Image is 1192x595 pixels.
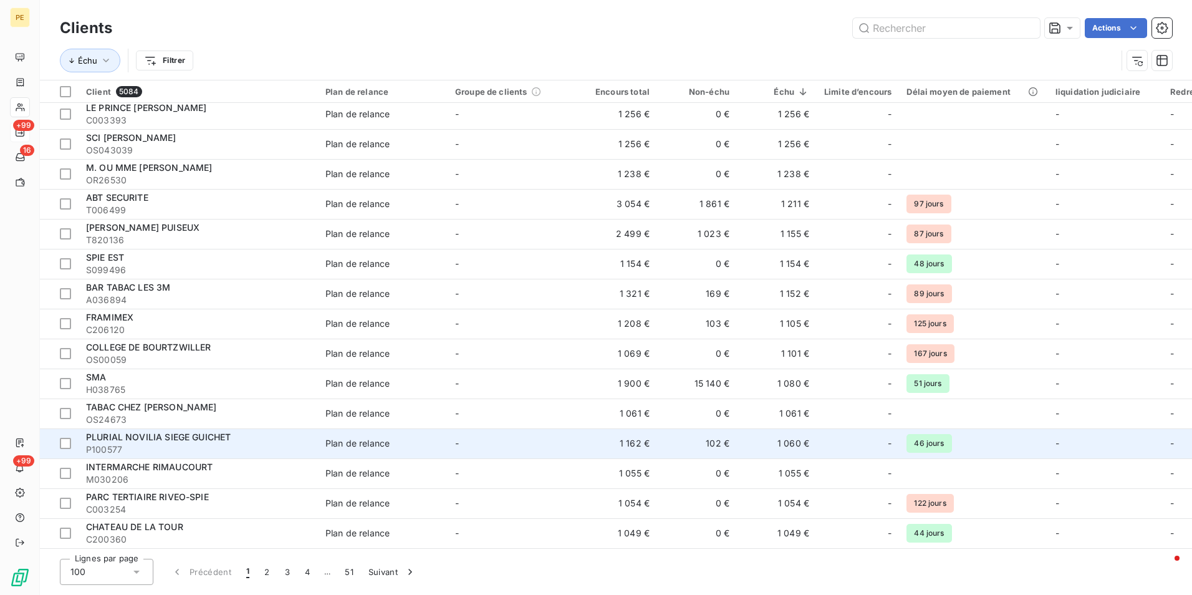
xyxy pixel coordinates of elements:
span: - [1170,438,1174,448]
span: - [1055,228,1059,239]
td: 1 900 € [577,369,657,399]
span: T006499 [86,204,310,216]
span: - [1170,528,1174,538]
td: 1 049 € [577,518,657,548]
h3: Clients [60,17,112,39]
td: 2 499 € [577,219,657,249]
span: 44 jours [906,524,951,543]
span: OS043039 [86,144,310,157]
div: Plan de relance [325,377,390,390]
span: Échu [78,56,97,65]
span: - [1055,468,1059,478]
input: Rechercher [853,18,1040,38]
span: - [1170,468,1174,478]
td: 1 208 € [577,309,657,339]
button: Suivant [361,559,424,585]
div: Plan de relance [325,347,390,360]
span: INTERMARCHE RIMAUCOURT [86,462,213,472]
span: C003393 [86,114,310,127]
span: - [888,288,892,300]
span: BAR TABAC LES 3M [86,282,170,293]
button: 4 [297,559,317,585]
span: - [1055,138,1059,149]
td: 0 € [657,339,737,369]
span: C200360 [86,533,310,546]
button: 2 [257,559,277,585]
td: 1 154 € [577,249,657,279]
td: 0 € [657,129,737,159]
span: SCI [PERSON_NAME] [86,132,176,143]
span: - [455,318,459,329]
span: 89 jours [906,284,951,303]
span: T820136 [86,234,310,246]
span: SPIE EST [86,252,124,263]
span: - [1170,198,1174,209]
td: 1 060 € [737,428,817,458]
td: 1 154 € [737,249,817,279]
span: - [888,138,892,150]
span: - [888,198,892,210]
span: - [888,228,892,240]
span: SMA [86,372,106,382]
span: M030206 [86,473,310,486]
span: - [1170,228,1174,239]
td: 0 € [657,99,737,129]
span: - [1055,408,1059,418]
td: 1 061 € [737,399,817,428]
span: S099496 [86,264,310,276]
span: - [455,348,459,359]
td: 3 054 € [577,189,657,219]
td: 0 € [657,399,737,428]
div: Limite d’encours [824,87,892,97]
span: - [1170,348,1174,359]
td: 1 054 € [737,488,817,518]
td: 1 061 € [577,399,657,428]
button: 3 [277,559,297,585]
span: - [888,347,892,360]
span: … [317,562,337,582]
td: 1 049 € [737,518,817,548]
td: 103 € [657,309,737,339]
span: - [888,317,892,330]
span: - [1055,498,1059,508]
span: PARC TERTIAIRE RIVEO-SPIE [86,491,209,502]
span: CHATEAU DE LA TOUR [86,521,183,532]
td: 0 € [657,159,737,189]
span: - [455,109,459,119]
button: Filtrer [136,51,193,70]
span: - [888,108,892,120]
a: +99 [10,122,29,142]
span: Client [86,87,111,97]
span: - [888,377,892,390]
div: Plan de relance [325,138,390,150]
span: - [1170,318,1174,329]
span: 87 jours [906,225,951,243]
td: 1 321 € [577,279,657,309]
span: - [1170,378,1174,389]
div: Plan de relance [325,437,390,450]
span: 51 jours [906,374,949,393]
td: 1 101 € [737,339,817,369]
td: 1 256 € [577,99,657,129]
span: - [888,437,892,450]
button: Échu [60,49,120,72]
span: - [1055,378,1059,389]
span: - [455,258,459,269]
span: - [1055,348,1059,359]
span: TABAC CHEZ [PERSON_NAME] [86,402,217,412]
div: PE [10,7,30,27]
span: - [1055,438,1059,448]
span: - [455,228,459,239]
div: Plan de relance [325,168,390,180]
span: C003254 [86,503,310,516]
td: 0 € [657,458,737,488]
td: 1 069 € [577,339,657,369]
td: 15 140 € [657,369,737,399]
span: OS24673 [86,414,310,426]
td: 1 054 € [577,488,657,518]
span: - [455,408,459,418]
div: Non-échu [665,87,729,97]
span: - [455,168,459,179]
span: 16 [20,145,34,156]
div: Plan de relance [325,527,390,539]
